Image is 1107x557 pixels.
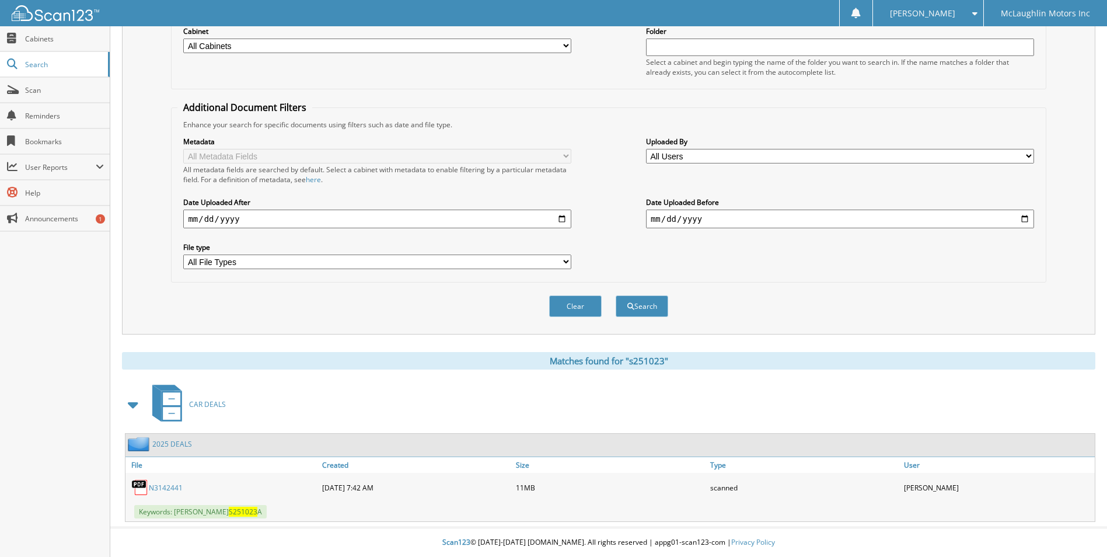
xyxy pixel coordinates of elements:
[901,457,1095,473] a: User
[901,476,1095,499] div: [PERSON_NAME]
[707,476,901,499] div: scanned
[183,197,571,207] label: Date Uploaded After
[707,457,901,473] a: Type
[442,537,470,547] span: Scan123
[183,242,571,252] label: File type
[183,165,571,184] div: All metadata fields are searched by default. Select a cabinet with metadata to enable filtering b...
[646,210,1034,228] input: end
[125,457,319,473] a: File
[183,210,571,228] input: start
[149,483,183,493] a: N3142441
[25,137,104,147] span: Bookmarks
[25,188,104,198] span: Help
[134,505,267,518] span: Keywords: [PERSON_NAME] A
[731,537,775,547] a: Privacy Policy
[513,457,707,473] a: Size
[12,5,99,21] img: scan123-logo-white.svg
[646,137,1034,147] label: Uploaded By
[25,214,104,224] span: Announcements
[152,439,192,449] a: 2025 DEALS
[306,175,321,184] a: here
[183,137,571,147] label: Metadata
[890,10,955,17] span: [PERSON_NAME]
[513,476,707,499] div: 11MB
[549,295,602,317] button: Clear
[96,214,105,224] div: 1
[122,352,1095,370] div: Matches found for "s251023"
[145,381,226,427] a: CAR DEALS
[646,57,1034,77] div: Select a cabinet and begin typing the name of the folder you want to search in. If the name match...
[25,111,104,121] span: Reminders
[616,295,668,317] button: Search
[1049,501,1107,557] iframe: Chat Widget
[25,162,96,172] span: User Reports
[131,479,149,496] img: PDF.png
[177,101,312,114] legend: Additional Document Filters
[25,34,104,44] span: Cabinets
[177,120,1039,130] div: Enhance your search for specific documents using filters such as date and file type.
[110,528,1107,557] div: © [DATE]-[DATE] [DOMAIN_NAME]. All rights reserved | appg01-scan123-com |
[646,26,1034,36] label: Folder
[25,60,102,69] span: Search
[189,399,226,409] span: CAR DEALS
[319,457,513,473] a: Created
[229,507,257,517] span: S251023
[183,26,571,36] label: Cabinet
[128,437,152,451] img: folder2.png
[1001,10,1090,17] span: McLaughlin Motors Inc
[319,476,513,499] div: [DATE] 7:42 AM
[646,197,1034,207] label: Date Uploaded Before
[25,85,104,95] span: Scan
